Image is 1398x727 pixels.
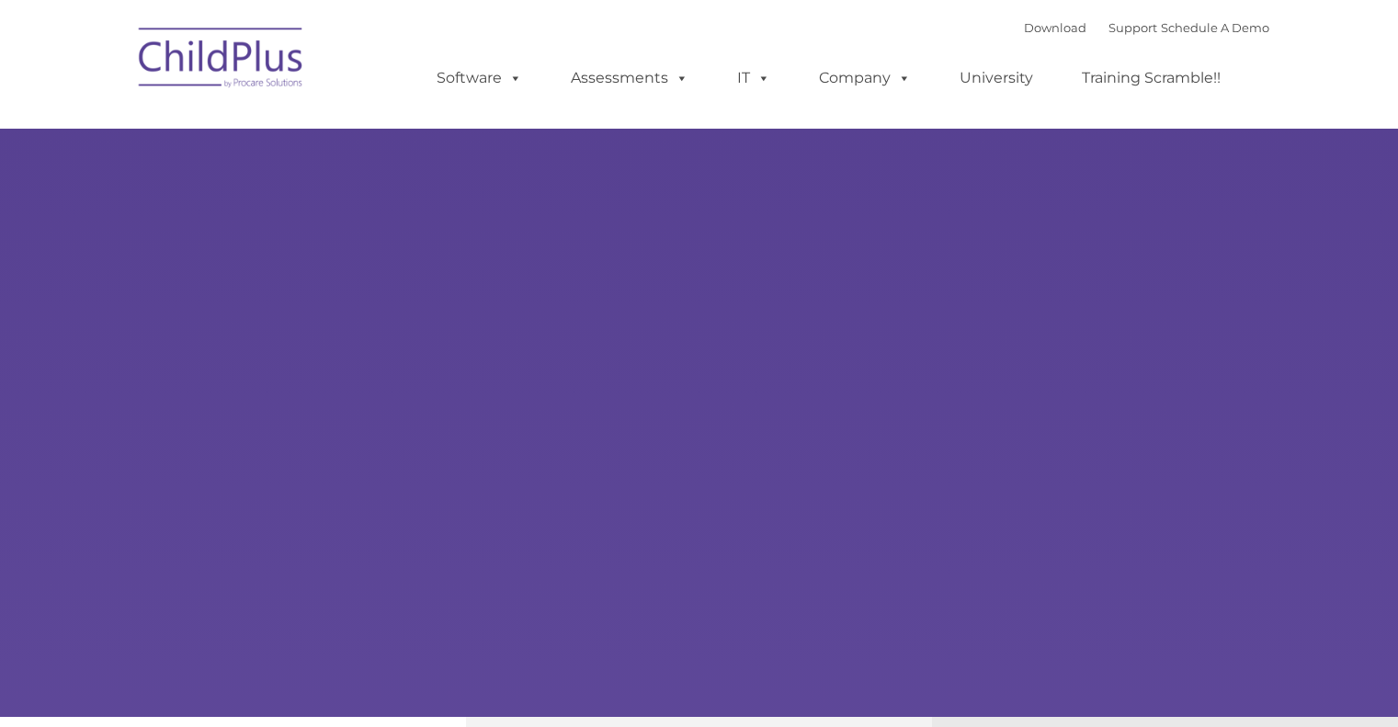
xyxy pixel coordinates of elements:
[801,60,929,97] a: Company
[130,15,313,107] img: ChildPlus by Procare Solutions
[1161,20,1269,35] a: Schedule A Demo
[552,60,707,97] a: Assessments
[1063,60,1239,97] a: Training Scramble!!
[418,60,540,97] a: Software
[719,60,789,97] a: IT
[941,60,1051,97] a: University
[1024,20,1086,35] a: Download
[1108,20,1157,35] a: Support
[1024,20,1269,35] font: |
